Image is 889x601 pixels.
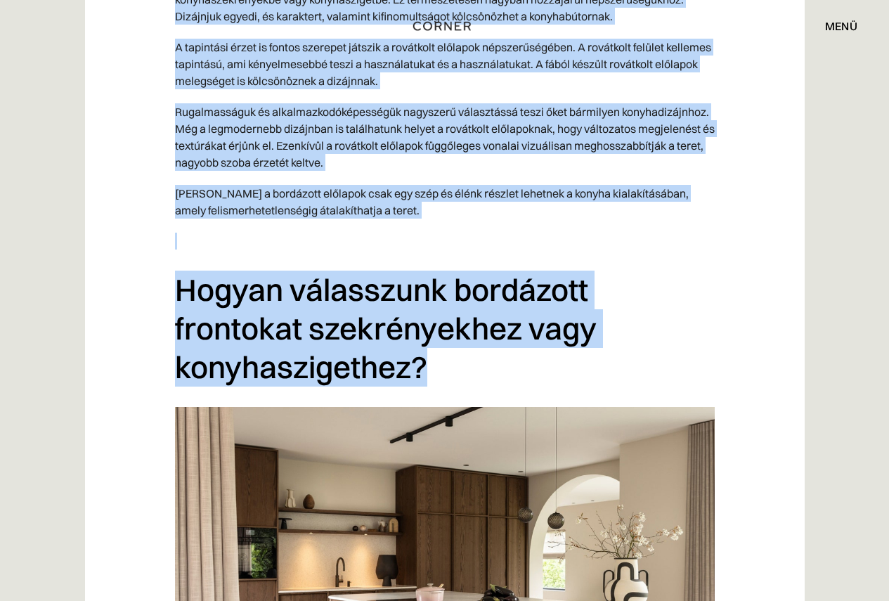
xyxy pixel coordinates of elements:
[399,17,489,35] a: otthon
[811,14,857,38] div: menü
[175,271,597,385] font: Hogyan válasszunk bordázott frontokat szekrényekhez vagy konyhaszigethez?
[175,40,711,88] font: A tapintási érzet is fontos szerepet játszik a rovátkolt előlapok népszerűségében. A rovátkolt fe...
[175,105,715,169] font: Rugalmasságuk és alkalmazkodóképességük nagyszerű választássá teszi őket bármilyen konyhadizájnho...
[825,19,857,33] font: menü
[175,186,689,217] font: [PERSON_NAME] a bordázott előlapok csak egy szép és élénk részlet lehetnek a konyha kialakításába...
